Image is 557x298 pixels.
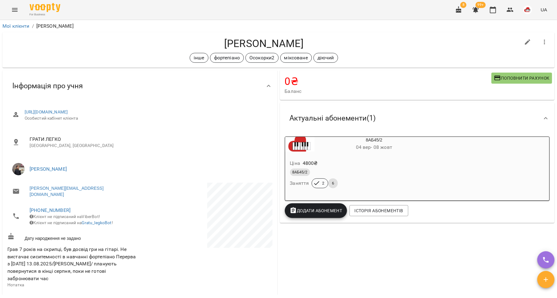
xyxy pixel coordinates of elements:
div: міксоване [280,53,312,63]
span: Актуальні абонементи ( 1 ) [290,113,376,123]
a: Мої клієнти [2,23,30,29]
nav: breadcrumb [2,22,555,30]
div: Інформація про учня [2,70,277,102]
div: 8АБ45/2 [285,137,315,152]
span: Інформація про учня [12,81,83,91]
h4: 0 ₴ [285,75,491,88]
span: UA [541,6,547,13]
div: Дату народження не задано [6,232,140,243]
h6: Ціна [290,159,301,168]
button: Поповнити рахунок [491,73,552,84]
span: ГРАТИ ЛЕГКО [30,136,268,143]
span: Додати Абонемент [290,207,342,214]
span: 2 [318,181,328,186]
span: Клієнт не підписаний на ! [30,220,113,225]
a: [PHONE_NUMBER] [30,207,71,213]
div: фортепіано [210,53,244,63]
div: діючий [313,53,338,63]
img: Voopty Logo [30,3,60,12]
span: 04 вер - 08 жовт [356,144,392,150]
span: 99+ [476,2,486,8]
button: 8АБ45/204 вер- 08 жовтЦіна4800₴8АБ45/2Заняття26 [285,137,434,196]
button: Menu [7,2,22,17]
span: 8 [460,2,466,8]
img: Тетяна КУРУЧ [12,163,25,175]
p: [PERSON_NAME] [36,22,74,30]
h4: [PERSON_NAME] [7,37,520,50]
a: [PERSON_NAME][EMAIL_ADDRESS][DOMAIN_NAME] [30,185,134,197]
p: міксоване [284,54,308,62]
span: Грав 7 років на скрипці, був досвід гри на гітарі. Не вистачає сиситемності в навчанні фортепіано... [7,246,136,281]
li: / [32,22,34,30]
span: 8АБ45/2 [290,169,310,175]
a: [PERSON_NAME] [30,166,67,172]
span: Клієнт не підписаний на ViberBot! [30,214,100,219]
h6: Заняття [290,179,309,188]
button: Додати Абонемент [285,203,347,218]
a: [URL][DOMAIN_NAME] [25,109,68,114]
div: Актуальні абонементи(1) [280,102,555,134]
div: 8АБ45/2 [315,137,434,152]
button: Історія абонементів [349,205,408,216]
p: 4800 ₴ [303,160,318,167]
span: Поповнити рахунок [494,74,550,82]
span: For Business [30,13,60,17]
p: Нотатка [7,282,139,288]
p: [GEOGRAPHIC_DATA], [GEOGRAPHIC_DATA] [30,143,268,149]
span: 6 [328,181,338,186]
div: інше [190,53,208,63]
span: Баланс [285,88,491,95]
span: Історія абонементів [354,207,403,214]
p: фортепіано [214,54,240,62]
div: Осокорки2 [245,53,278,63]
span: Особистий кабінет клієнта [25,115,268,121]
a: Gratu_legkoBot [82,220,112,225]
img: 42377b0de29e0fb1f7aad4b12e1980f7.jpeg [523,6,532,14]
p: інше [194,54,204,62]
p: діючий [317,54,334,62]
p: Осокорки2 [249,54,274,62]
button: UA [538,4,550,15]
